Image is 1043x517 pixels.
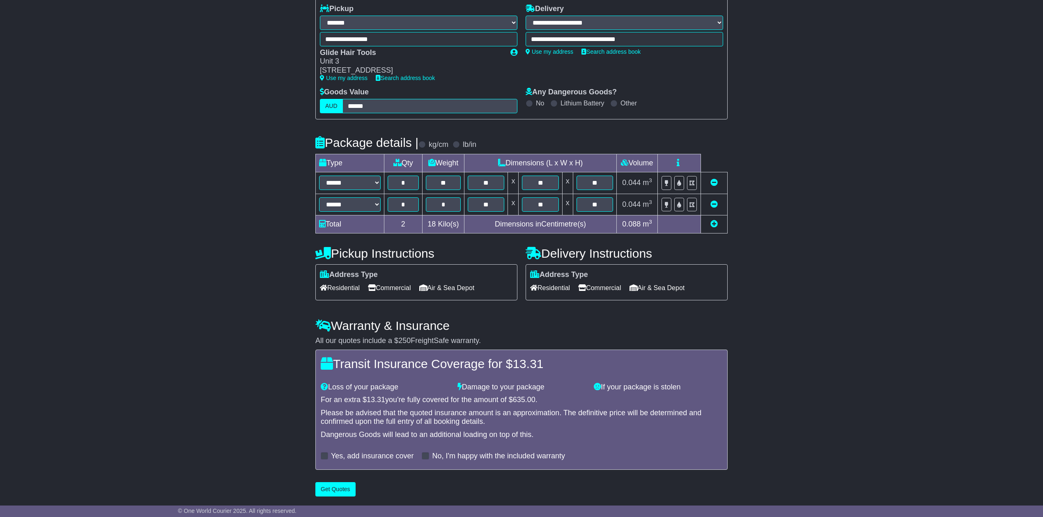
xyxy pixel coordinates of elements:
span: 0.044 [622,178,641,187]
label: AUD [320,99,343,113]
div: For an extra $ you're fully covered for the amount of $ . [321,396,722,405]
label: Address Type [320,270,378,279]
span: m [643,178,652,187]
h4: Warranty & Insurance [315,319,728,332]
div: Glide Hair Tools [320,48,502,57]
h4: Pickup Instructions [315,247,517,260]
label: Yes, add insurance cover [331,452,414,461]
label: No, I'm happy with the included warranty [432,452,565,461]
td: Dimensions in Centimetre(s) [464,215,617,233]
td: Total [316,215,384,233]
td: Kilo(s) [422,215,464,233]
td: x [562,172,573,194]
label: kg/cm [429,140,448,149]
a: Remove this item [710,200,718,208]
span: Air & Sea Depot [629,281,685,294]
a: Search address book [376,75,435,81]
span: 13.31 [512,357,543,371]
td: 2 [384,215,423,233]
span: Residential [320,281,360,294]
div: [STREET_ADDRESS] [320,66,502,75]
div: Loss of your package [317,383,453,392]
label: Lithium Battery [561,99,604,107]
span: © One World Courier 2025. All rights reserved. [178,508,296,514]
label: Goods Value [320,88,369,97]
div: Damage to your package [453,383,590,392]
td: x [508,172,519,194]
sup: 3 [649,199,652,205]
td: Type [316,154,384,172]
a: Add new item [710,220,718,228]
span: 0.044 [622,200,641,208]
label: Pickup [320,5,354,14]
label: No [536,99,544,107]
span: m [643,220,652,228]
td: Dimensions (L x W x H) [464,154,617,172]
div: If your package is stolen [590,383,726,392]
span: 0.088 [622,220,641,228]
div: All our quotes include a $ FreightSafe warranty. [315,336,728,345]
span: Air & Sea Depot [419,281,475,294]
label: Address Type [530,270,588,279]
span: m [643,200,652,208]
div: Unit 3 [320,57,502,66]
a: Use my address [526,48,573,55]
a: Search address book [581,48,641,55]
sup: 3 [649,219,652,225]
td: Qty [384,154,423,172]
span: 13.31 [367,396,385,404]
sup: 3 [649,177,652,183]
a: Use my address [320,75,368,81]
span: Commercial [368,281,411,294]
label: lb/in [463,140,476,149]
div: Please be advised that the quoted insurance amount is an approximation. The definitive price will... [321,409,722,426]
span: Residential [530,281,570,294]
span: Commercial [578,281,621,294]
span: 250 [398,336,411,345]
a: Remove this item [710,178,718,187]
td: Weight [422,154,464,172]
label: Other [620,99,637,107]
button: Get Quotes [315,482,356,496]
label: Delivery [526,5,564,14]
td: Volume [616,154,657,172]
label: Any Dangerous Goods? [526,88,617,97]
h4: Package details | [315,136,418,149]
h4: Transit Insurance Coverage for $ [321,357,722,371]
td: x [508,194,519,215]
td: x [562,194,573,215]
div: Dangerous Goods will lead to an additional loading on top of this. [321,430,722,439]
h4: Delivery Instructions [526,247,728,260]
span: 635.00 [513,396,535,404]
span: 18 [427,220,436,228]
